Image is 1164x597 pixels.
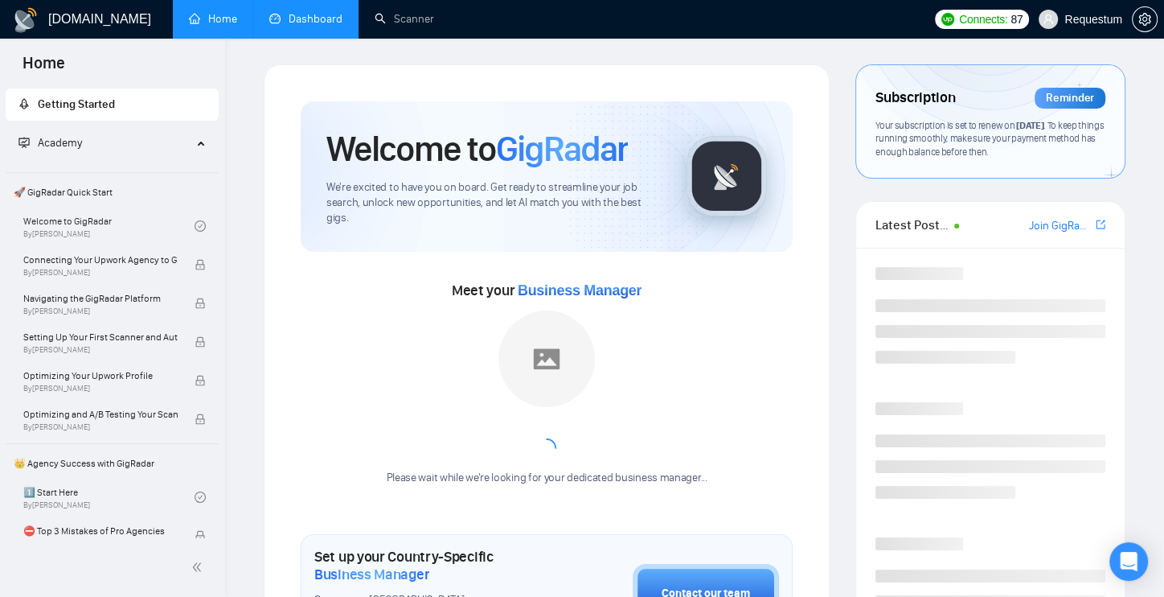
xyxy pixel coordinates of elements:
[195,492,206,503] span: check-circle
[518,282,641,298] span: Business Manager
[23,523,178,539] span: ⛔ Top 3 Mistakes of Pro Agencies
[23,480,195,515] a: 1️⃣ Start HereBy[PERSON_NAME]
[376,471,716,486] div: Please wait while we're looking for your dedicated business manager...
[1096,218,1105,231] span: export
[1016,119,1043,131] span: [DATE]
[23,252,178,268] span: Connecting Your Upwork Agency to GigRadar
[23,290,178,307] span: Navigating the GigRadar Platform
[314,566,429,583] span: Business Manager
[23,307,178,316] span: By [PERSON_NAME]
[195,220,206,232] span: check-circle
[18,137,30,148] span: fund-projection-screen
[10,51,78,85] span: Home
[23,368,178,384] span: Optimizing Your Upwork Profile
[1010,10,1023,28] span: 87
[195,298,206,309] span: lock
[195,259,206,270] span: lock
[1035,88,1105,109] div: Reminder
[38,97,115,111] span: Getting Started
[195,336,206,348] span: lock
[6,89,219,121] li: Getting Started
[18,98,30,109] span: rocket
[959,10,1007,28] span: Connects:
[941,13,954,26] img: upwork-logo.png
[23,329,178,345] span: Setting Up Your First Scanner and Auto-Bidder
[269,12,342,26] a: dashboardDashboard
[195,414,206,425] span: lock
[7,176,217,208] span: 🚀 GigRadar Quick Start
[13,7,39,33] img: logo
[1109,542,1148,581] div: Open Intercom Messenger
[7,447,217,480] span: 👑 Agency Success with GigRadar
[23,268,178,278] span: By [PERSON_NAME]
[314,548,552,583] h1: Set up your Country-Specific
[23,208,195,244] a: Welcome to GigRadarBy[PERSON_NAME]
[1096,217,1105,233] a: export
[875,215,949,235] span: Latest Posts from the GigRadar Community
[23,422,178,432] span: By [PERSON_NAME]
[18,136,82,150] span: Academy
[23,345,178,355] span: By [PERSON_NAME]
[191,559,207,575] span: double-left
[23,384,178,393] span: By [PERSON_NAME]
[687,136,767,216] img: gigradar-logo.png
[496,127,628,171] span: GigRadar
[195,530,206,541] span: lock
[452,282,641,299] span: Meet your
[1043,14,1054,25] span: user
[195,375,206,386] span: lock
[875,84,955,112] span: Subscription
[326,180,661,226] span: We're excited to have you on board. Get ready to streamline your job search, unlock new opportuni...
[875,119,1104,158] span: Your subscription is set to renew on . To keep things running smoothly, make sure your payment me...
[1132,13,1158,26] a: setting
[326,127,628,171] h1: Welcome to
[1029,217,1092,235] a: Join GigRadar Slack Community
[23,406,178,422] span: Optimizing and A/B Testing Your Scanner for Better Results
[1133,13,1157,26] span: setting
[38,136,82,150] span: Academy
[498,311,595,407] img: placeholder.png
[535,436,559,460] span: loading
[189,12,237,26] a: homeHome
[375,12,434,26] a: searchScanner
[1132,6,1158,32] button: setting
